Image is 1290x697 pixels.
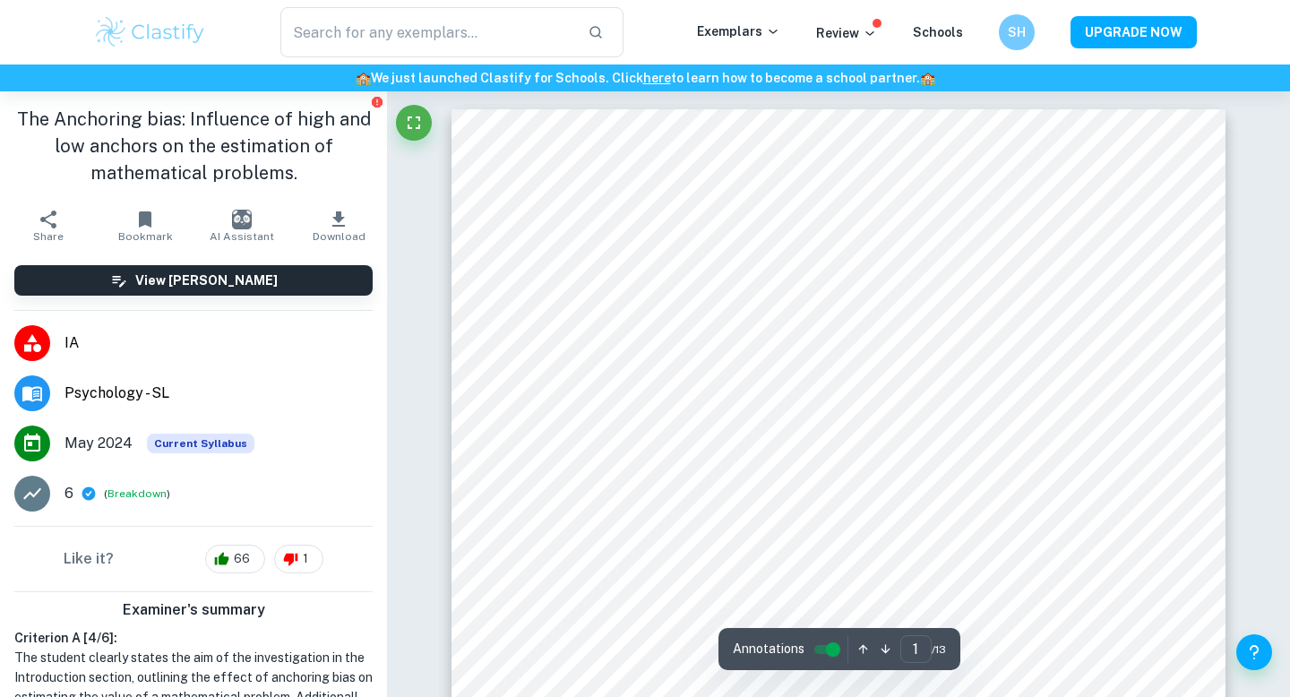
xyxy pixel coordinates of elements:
button: Bookmark [97,201,193,251]
span: IA [64,332,373,354]
span: Psychology - SL [64,383,373,404]
span: AI Assistant [210,230,274,243]
button: AI Assistant [193,201,290,251]
img: Clastify logo [93,14,207,50]
button: Breakdown [107,486,167,502]
span: Current Syllabus [147,434,254,453]
span: Bookmark [118,230,173,243]
span: 66 [224,550,260,568]
button: Help and Feedback [1236,634,1272,670]
img: AI Assistant [232,210,252,229]
span: 1 [293,550,318,568]
button: SH [999,14,1035,50]
span: 🏫 [920,71,935,85]
h6: Criterion A [ 4 / 6 ]: [14,628,373,648]
span: Share [33,230,64,243]
button: Report issue [370,95,383,108]
button: View [PERSON_NAME] [14,265,373,296]
button: Download [290,201,387,251]
span: 🏫 [356,71,371,85]
h6: SH [1007,22,1028,42]
h1: The Anchoring bias: Influence of high and low anchors on the estimation of mathematical problems. [14,106,373,186]
a: here [643,71,671,85]
div: This exemplar is based on the current syllabus. Feel free to refer to it for inspiration/ideas wh... [147,434,254,453]
h6: View [PERSON_NAME] [135,271,278,290]
input: Search for any exemplars... [280,7,573,57]
button: Fullscreen [396,105,432,141]
div: 66 [205,545,265,573]
div: 1 [274,545,323,573]
span: May 2024 [64,433,133,454]
h6: Like it? [64,548,114,570]
p: Review [816,23,877,43]
button: UPGRADE NOW [1071,16,1197,48]
h6: Examiner's summary [7,599,380,621]
span: / 13 [932,641,946,658]
p: Exemplars [697,22,780,41]
p: 6 [64,483,73,504]
span: ( ) [104,486,170,503]
span: Annotations [733,640,804,658]
span: Download [313,230,365,243]
h6: We just launched Clastify for Schools. Click to learn how to become a school partner. [4,68,1286,88]
a: Schools [913,25,963,39]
